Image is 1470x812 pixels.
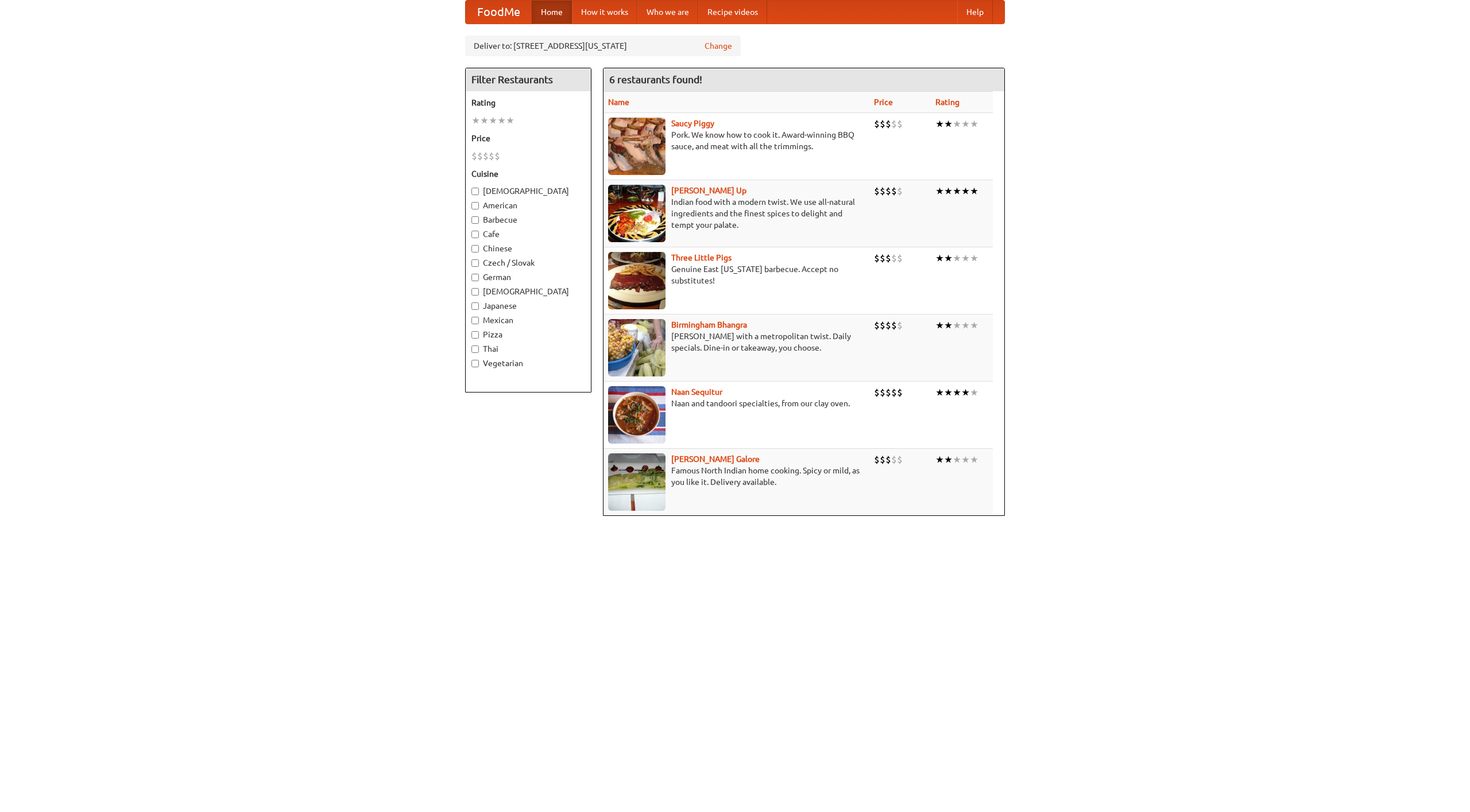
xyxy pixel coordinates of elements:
[506,114,514,127] li: ★
[935,185,944,197] li: ★
[944,118,953,130] li: ★
[471,314,585,326] label: Mexican
[885,252,891,265] li: $
[471,214,585,226] label: Barbecue
[471,331,479,339] input: Pizza
[961,453,970,466] li: ★
[891,453,897,466] li: $
[698,1,767,24] a: Recipe videos
[471,343,585,355] label: Thai
[671,119,714,128] a: Saucy Piggy
[885,386,891,399] li: $
[891,386,897,399] li: $
[471,257,585,269] label: Czech / Slovak
[471,114,480,127] li: ★
[671,387,722,397] b: Naan Sequitur
[953,386,961,399] li: ★
[471,259,479,267] input: Czech / Slovak
[944,185,953,197] li: ★
[874,319,880,332] li: $
[935,386,944,399] li: ★
[572,1,637,24] a: How it works
[608,331,865,353] p: [PERSON_NAME] with a metropolitan twist. Daily specials. Dine-in or takeaway, you choose.
[471,360,479,367] input: Vegetarian
[953,185,961,197] li: ★
[608,98,629,107] a: Name
[466,1,532,24] a: FoodMe
[705,40,732,52] a: Change
[471,274,479,281] input: German
[471,188,479,195] input: [DEMOGRAPHIC_DATA]
[608,398,865,409] p: Naan and tandoori specialties, from our clay oven.
[935,252,944,265] li: ★
[961,118,970,130] li: ★
[471,288,479,296] input: [DEMOGRAPHIC_DATA]
[471,243,585,254] label: Chinese
[471,185,585,197] label: [DEMOGRAPHIC_DATA]
[897,319,903,332] li: $
[885,118,891,130] li: $
[897,386,903,399] li: $
[970,453,978,466] li: ★
[532,1,572,24] a: Home
[880,319,885,332] li: $
[608,263,865,286] p: Genuine East [US_STATE] barbecue. Accept no substitutes!
[608,252,666,309] img: littlepigs.jpg
[944,386,953,399] li: ★
[880,386,885,399] li: $
[471,300,585,312] label: Japanese
[891,185,897,197] li: $
[885,319,891,332] li: $
[880,185,885,197] li: $
[880,118,885,130] li: $
[471,302,479,310] input: Japanese
[671,320,747,329] a: Birmingham Bhangra
[891,118,897,130] li: $
[897,118,903,130] li: $
[671,253,732,262] a: Three Little Pigs
[885,453,891,466] li: $
[471,202,479,209] input: American
[471,133,585,144] h5: Price
[953,118,961,130] li: ★
[608,319,666,376] img: bhangra.jpg
[897,252,903,265] li: $
[471,97,585,108] h5: Rating
[471,200,585,211] label: American
[608,465,865,488] p: Famous North Indian home cooking. Spicy or mild, as you like it. Delivery available.
[671,454,760,464] a: [PERSON_NAME] Galore
[608,196,865,231] p: Indian food with a modern twist. We use all-natural ingredients and the finest spices to delight ...
[885,185,891,197] li: $
[608,129,865,152] p: Pork. We know how to cook it. Award-winning BBQ sauce, and meat with all the trimmings.
[874,118,880,130] li: $
[608,118,666,175] img: saucy.jpg
[944,319,953,332] li: ★
[466,68,591,91] h4: Filter Restaurants
[891,252,897,265] li: $
[471,216,479,224] input: Barbecue
[609,74,702,85] ng-pluralize: 6 restaurants found!
[953,319,961,332] li: ★
[944,453,953,466] li: ★
[608,185,666,242] img: curryup.jpg
[961,252,970,265] li: ★
[489,114,497,127] li: ★
[471,168,585,180] h5: Cuisine
[471,345,479,353] input: Thai
[608,453,666,511] img: currygalore.jpg
[671,186,746,195] a: [PERSON_NAME] Up
[471,245,479,252] input: Chinese
[874,98,893,107] a: Price
[891,319,897,332] li: $
[471,228,585,240] label: Cafe
[970,252,978,265] li: ★
[471,317,479,324] input: Mexican
[961,185,970,197] li: ★
[970,185,978,197] li: ★
[880,453,885,466] li: $
[961,319,970,332] li: ★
